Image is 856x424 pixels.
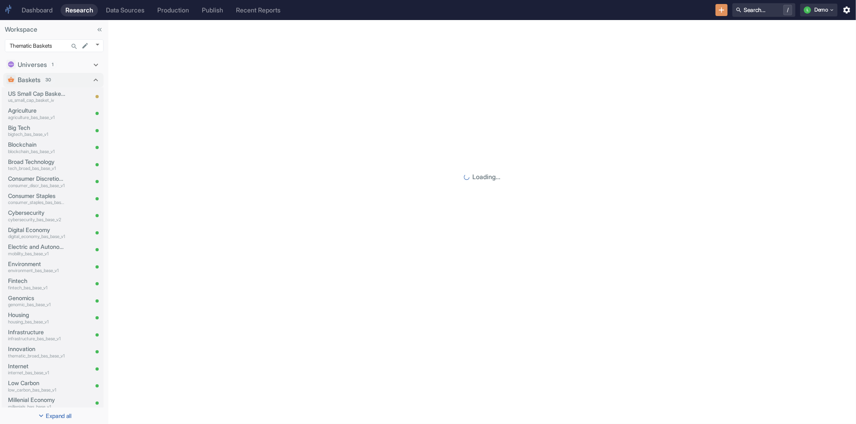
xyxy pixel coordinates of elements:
a: Dashboard [17,4,57,16]
p: Low Carbon [8,379,66,388]
p: Workspace [5,25,104,34]
p: agriculture_bas_base_v1 [8,114,66,121]
a: Consumer Staplesconsumer_staples_bas_base_v1 [8,192,66,206]
p: thematic_broad_bas_base_v1 [8,353,66,359]
p: Internet [8,362,66,371]
p: Housing [8,311,66,319]
p: millenials_bas_base_v1 [8,404,66,410]
button: Search... [69,41,80,52]
a: Research [61,4,98,16]
div: Dashboard [22,6,53,14]
p: low_carbon_bas_base_v1 [8,387,66,394]
p: bigtech_bas_base_v1 [8,131,66,138]
p: digital_economy_bas_base_v1 [8,233,66,240]
p: Innovation [8,345,66,353]
p: consumer_discr_bas_base_v1 [8,182,66,189]
div: Universes1 [3,58,104,72]
p: blockchain_bas_base_v1 [8,148,66,155]
a: Innovationthematic_broad_bas_base_v1 [8,345,66,359]
a: Infrastructureinfrastructure_bas_base_v1 [8,328,66,342]
div: Thematic Baskets [5,39,104,52]
div: Baskets30 [3,73,104,87]
p: tech_broad_bas_base_v1 [8,165,66,172]
a: US Small Cap Basket IVus_small_cap_basket_iv [8,89,66,104]
a: Fintechfintech_bas_base_v1 [8,277,66,291]
button: Expand all [2,409,107,422]
p: us_small_cap_basket_iv [8,97,66,104]
p: Big Tech [8,123,66,132]
p: Universes [18,60,47,70]
a: Agricultureagriculture_bas_base_v1 [8,106,66,121]
p: US Small Cap Basket IV [8,89,66,98]
p: internet_bas_base_v1 [8,369,66,376]
p: infrastructure_bas_base_v1 [8,335,66,342]
p: Broad Technology [8,157,66,166]
a: Genomicsgenomic_bas_base_v1 [8,294,66,308]
a: Blockchainblockchain_bas_base_v1 [8,140,66,155]
button: LDemo [800,4,838,16]
a: Housinghousing_bas_base_v1 [8,311,66,325]
p: mobility_bas_base_v1 [8,250,66,257]
button: Search.../ [732,3,795,17]
button: edit [79,40,91,51]
p: Digital Economy [8,226,66,234]
p: Agriculture [8,106,66,115]
p: Fintech [8,277,66,285]
div: Publish [202,6,223,14]
p: Consumer Discretionary [8,174,66,183]
p: Cybersecurity [8,208,66,217]
p: environment_bas_base_v1 [8,267,66,274]
div: L [804,6,811,14]
a: Broad Technologytech_broad_bas_base_v1 [8,157,66,172]
a: Data Sources [101,4,149,16]
a: Digital Economydigital_economy_bas_base_v1 [8,226,66,240]
span: 30 [43,77,54,83]
p: Millenial Economy [8,396,66,404]
a: Recent Reports [231,4,285,16]
a: Internetinternet_bas_base_v1 [8,362,66,376]
p: Loading... [473,172,501,182]
p: fintech_bas_base_v1 [8,285,66,291]
p: Infrastructure [8,328,66,337]
a: Consumer Discretionaryconsumer_discr_bas_base_v1 [8,174,66,189]
div: Production [157,6,189,14]
span: 1 [49,61,57,68]
p: genomic_bas_base_v1 [8,301,66,308]
p: Blockchain [8,140,66,149]
a: Production [152,4,194,16]
div: Research [65,6,93,14]
button: New Resource [716,4,728,16]
p: Environment [8,260,66,269]
a: Electric and Autonomous Mobilitymobility_bas_base_v1 [8,242,66,257]
p: Baskets [18,75,41,85]
div: Data Sources [106,6,144,14]
button: Collapse Sidebar [94,24,105,35]
p: Consumer Staples [8,192,66,200]
a: Low Carbonlow_carbon_bas_base_v1 [8,379,66,393]
a: Publish [197,4,228,16]
a: Environmentenvironment_bas_base_v1 [8,260,66,274]
p: Electric and Autonomous Mobility [8,242,66,251]
a: Cybersecuritycybersecurity_bas_base_v2 [8,208,66,223]
p: cybersecurity_bas_base_v2 [8,216,66,223]
div: Recent Reports [236,6,281,14]
p: housing_bas_base_v1 [8,319,66,325]
p: consumer_staples_bas_base_v1 [8,199,66,206]
p: Genomics [8,294,66,303]
a: Big Techbigtech_bas_base_v1 [8,123,66,138]
a: Millenial Economymillenials_bas_base_v1 [8,396,66,410]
